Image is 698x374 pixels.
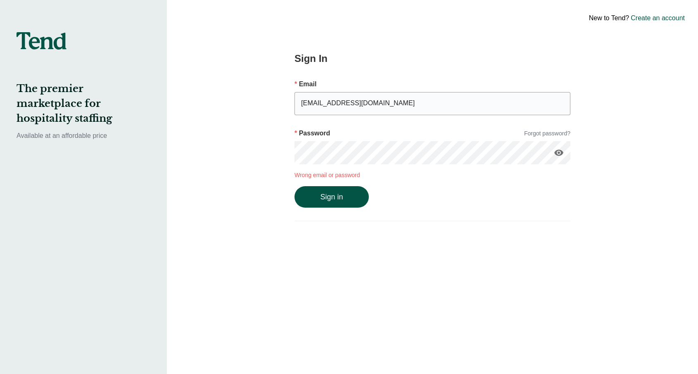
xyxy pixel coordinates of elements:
[294,51,570,66] h2: Sign In
[294,186,369,208] button: Sign in
[294,171,570,180] p: Wrong email or password
[294,79,570,89] p: Email
[294,128,330,138] p: Password
[631,13,685,23] a: Create an account
[524,129,570,138] a: Forgot password?
[17,32,66,50] img: tend-logo
[554,148,564,158] i: visibility
[17,131,150,141] p: Available at an affordable price
[17,81,150,126] h2: The premier marketplace for hospitality staffing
